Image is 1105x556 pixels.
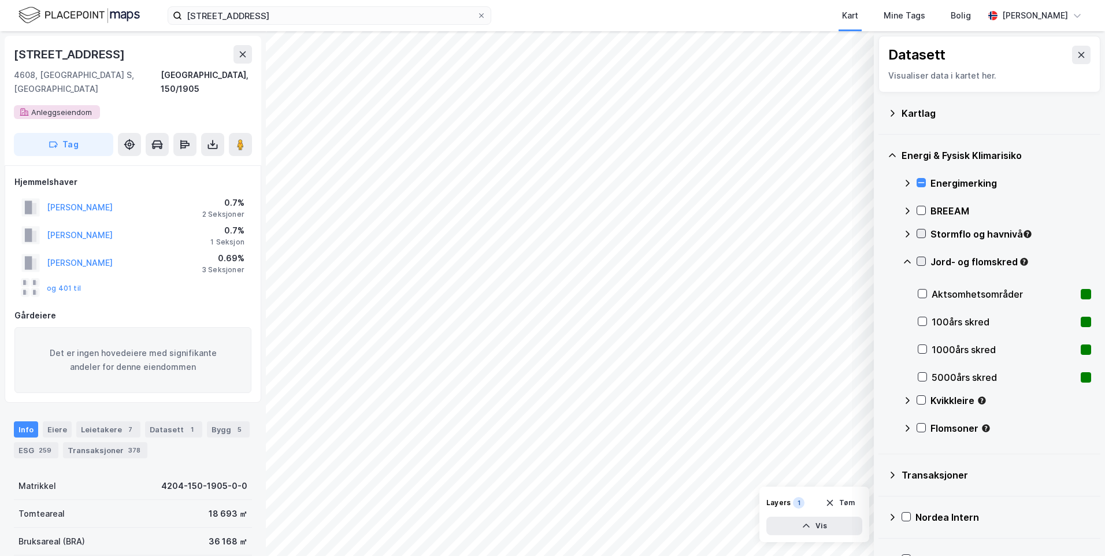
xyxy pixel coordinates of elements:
[209,507,247,521] div: 18 693 ㎡
[210,224,244,238] div: 0.7%
[14,327,251,393] div: Det er ingen hovedeiere med signifikante andeler for denne eiendommen
[977,395,987,406] div: Tooltip anchor
[124,424,136,435] div: 7
[951,9,971,23] div: Bolig
[145,421,202,438] div: Datasett
[1047,501,1105,556] iframe: Chat Widget
[930,421,1091,435] div: Flomsoner
[14,421,38,438] div: Info
[932,343,1076,357] div: 1000års skred
[14,442,58,458] div: ESG
[14,309,251,323] div: Gårdeiere
[233,424,245,435] div: 5
[202,210,244,219] div: 2 Seksjoner
[14,175,251,189] div: Hjemmelshaver
[43,421,72,438] div: Eiere
[793,497,804,509] div: 1
[202,265,244,275] div: 3 Seksjoner
[902,106,1091,120] div: Kartlag
[930,227,1091,241] div: Stormflo og havnivå
[14,68,161,96] div: 4608, [GEOGRAPHIC_DATA] S, [GEOGRAPHIC_DATA]
[884,9,925,23] div: Mine Tags
[915,510,1091,524] div: Nordea Intern
[930,255,1091,269] div: Jord- og flomskred
[930,176,1091,190] div: Energimerking
[186,424,198,435] div: 1
[766,517,862,535] button: Vis
[209,535,247,548] div: 36 168 ㎡
[930,394,1091,407] div: Kvikkleire
[1002,9,1068,23] div: [PERSON_NAME]
[766,498,791,507] div: Layers
[18,5,140,25] img: logo.f888ab2527a4732fd821a326f86c7f29.svg
[76,421,140,438] div: Leietakere
[63,442,147,458] div: Transaksjoner
[902,149,1091,162] div: Energi & Fysisk Klimarisiko
[161,68,252,96] div: [GEOGRAPHIC_DATA], 150/1905
[36,444,54,456] div: 259
[126,444,143,456] div: 378
[161,479,247,493] div: 4204-150-1905-0-0
[207,421,250,438] div: Bygg
[1019,257,1029,267] div: Tooltip anchor
[930,204,1091,218] div: BREEAM
[932,370,1076,384] div: 5000års skred
[182,7,477,24] input: Søk på adresse, matrikkel, gårdeiere, leietakere eller personer
[18,479,56,493] div: Matrikkel
[818,494,862,512] button: Tøm
[932,287,1076,301] div: Aktsomhetsområder
[202,196,244,210] div: 0.7%
[842,9,858,23] div: Kart
[932,315,1076,329] div: 100års skred
[888,46,945,64] div: Datasett
[18,535,85,548] div: Bruksareal (BRA)
[202,251,244,265] div: 0.69%
[14,133,113,156] button: Tag
[14,45,127,64] div: [STREET_ADDRESS]
[981,423,991,433] div: Tooltip anchor
[902,468,1091,482] div: Transaksjoner
[1022,229,1033,239] div: Tooltip anchor
[210,238,244,247] div: 1 Seksjon
[888,69,1091,83] div: Visualiser data i kartet her.
[18,507,65,521] div: Tomteareal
